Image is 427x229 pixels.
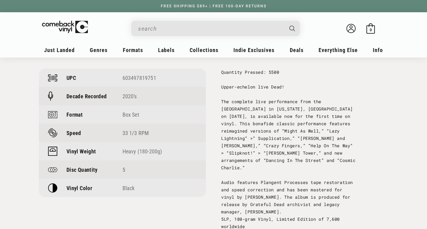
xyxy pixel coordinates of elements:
span: 5 [123,167,125,173]
span: Black [123,185,135,191]
span: Just Landed [44,47,75,53]
p: Speed [66,130,81,136]
a: 2020's [123,93,137,99]
div: 603497819751 [123,75,197,81]
span: Info [373,47,383,53]
a: 33 1/3 RPM [123,130,149,136]
p: Vinyl Color [66,185,92,191]
span: Genres [90,47,108,53]
span: Labels [158,47,175,53]
span: Indie Exclusives [233,47,274,53]
span: Collections [190,47,218,53]
p: UPC [66,75,76,81]
a: Heavy (180-200g) [123,148,162,155]
p: Decade Recorded [66,93,107,99]
span: 0 [370,28,372,32]
a: FREE SHIPPING $89+ | FREE 100-DAY RETURNS [155,4,273,8]
span: Formats [123,47,143,53]
button: Search [284,21,301,36]
p: Format [66,111,83,118]
input: When autocomplete results are available use up and down arrows to review and enter to select [138,22,283,35]
span: Everything Else [319,47,358,53]
a: Box Set [123,111,139,118]
span: Deals [290,47,304,53]
p: Disc Quantity [66,167,98,173]
p: Vinyl Weight [66,148,96,155]
div: Search [131,21,300,36]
